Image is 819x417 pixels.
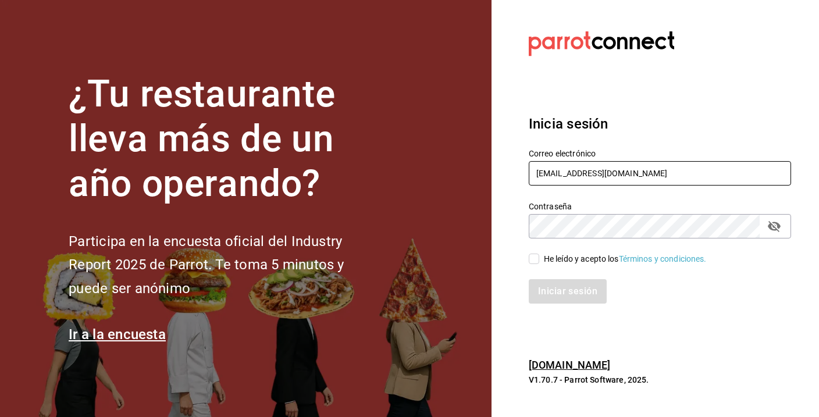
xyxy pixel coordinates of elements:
[529,359,611,371] a: [DOMAIN_NAME]
[529,202,791,211] label: Contraseña
[69,72,383,206] h1: ¿Tu restaurante lleva más de un año operando?
[529,161,791,186] input: Ingresa tu correo electrónico
[529,374,791,386] p: V1.70.7 - Parrot Software, 2025.
[529,149,791,158] label: Correo electrónico
[764,216,784,236] button: passwordField
[69,326,166,343] a: Ir a la encuesta
[619,254,707,263] a: Términos y condiciones.
[529,113,791,134] h3: Inicia sesión
[544,253,707,265] div: He leído y acepto los
[69,230,383,301] h2: Participa en la encuesta oficial del Industry Report 2025 de Parrot. Te toma 5 minutos y puede se...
